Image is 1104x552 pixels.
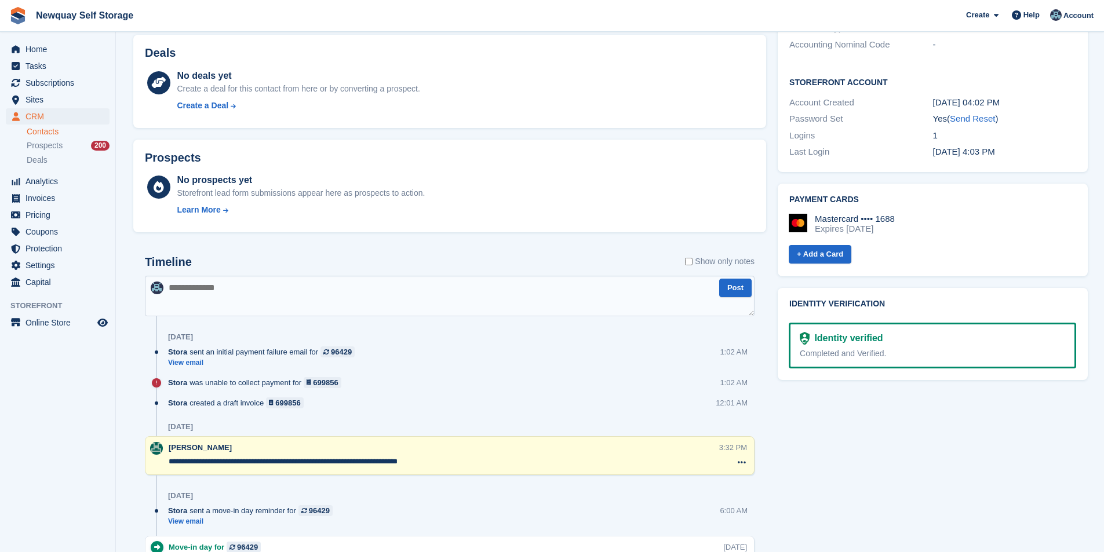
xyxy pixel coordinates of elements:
span: Account [1063,10,1094,21]
a: 96429 [320,346,355,357]
div: Expires [DATE] [815,224,895,234]
div: was unable to collect payment for [168,377,347,388]
a: Contacts [27,126,110,137]
div: No deals yet [177,69,420,83]
span: Settings [25,257,95,273]
div: 200 [91,141,110,151]
span: Subscriptions [25,75,95,91]
div: - [933,38,1076,52]
div: Last Login [789,145,932,159]
div: sent an initial payment failure email for [168,346,360,357]
div: Create a deal for this contact from here or by converting a prospect. [177,83,420,95]
div: Logins [789,129,932,142]
span: Stora [168,397,187,408]
span: ( ) [947,114,998,123]
span: Analytics [25,173,95,189]
div: Storefront lead form submissions appear here as prospects to action. [177,187,425,199]
span: Invoices [25,190,95,206]
a: menu [6,92,110,108]
div: Create a Deal [177,100,228,112]
a: menu [6,224,110,240]
div: 96429 [309,505,330,516]
a: menu [6,190,110,206]
span: Create [966,9,989,21]
div: 1 [933,129,1076,142]
div: created a draft invoice [168,397,309,408]
h2: Identity verification [789,299,1076,309]
a: menu [6,108,110,125]
img: Identity Verification Ready [800,332,810,345]
a: menu [6,173,110,189]
span: Capital [25,274,95,290]
div: Completed and Verified. [800,348,1065,360]
div: 6:00 AM [720,505,748,516]
div: [DATE] 04:02 PM [933,96,1076,109]
a: menu [6,240,110,257]
div: Yes [933,112,1076,126]
div: Account Created [789,96,932,109]
div: sent a move-in day reminder for [168,505,338,516]
div: 1:02 AM [720,377,748,388]
div: 1:02 AM [720,346,748,357]
button: Post [719,279,752,298]
h2: Payment cards [789,195,1076,204]
span: Coupons [25,224,95,240]
div: Mastercard •••• 1688 [815,214,895,224]
span: Prospects [27,140,63,151]
span: Stora [168,505,187,516]
div: 699856 [275,397,300,408]
div: [DATE] [168,332,193,342]
span: Storefront [10,300,115,312]
span: Protection [25,240,95,257]
a: 96429 [298,505,333,516]
a: 699856 [304,377,341,388]
span: Sites [25,92,95,108]
h2: Deals [145,46,176,60]
div: Learn More [177,204,220,216]
span: Online Store [25,315,95,331]
a: + Add a Card [789,245,851,264]
span: Stora [168,346,187,357]
a: menu [6,207,110,223]
div: 96429 [331,346,352,357]
img: Colette Pearce [1050,9,1062,21]
div: No prospects yet [177,173,425,187]
a: Learn More [177,204,425,216]
span: Deals [27,155,48,166]
input: Show only notes [685,255,693,268]
a: menu [6,315,110,331]
span: [PERSON_NAME] [169,443,232,452]
img: JON [150,442,163,455]
div: 699856 [313,377,338,388]
div: 12:01 AM [716,397,748,408]
div: Password Set [789,112,932,126]
a: Newquay Self Storage [31,6,138,25]
a: menu [6,257,110,273]
a: menu [6,41,110,57]
time: 2025-07-19 15:03:49 UTC [933,147,995,156]
h2: Prospects [145,151,201,164]
a: View email [168,358,360,368]
span: Tasks [25,58,95,74]
div: Identity verified [810,331,883,345]
img: Mastercard Logo [789,214,807,232]
a: menu [6,75,110,91]
h2: Storefront Account [789,76,1076,87]
a: Preview store [96,316,110,330]
div: [DATE] [168,491,193,500]
span: Stora [168,377,187,388]
h2: Timeline [145,255,192,269]
a: menu [6,274,110,290]
a: Deals [27,154,110,166]
label: Show only notes [685,255,755,268]
a: Prospects 200 [27,140,110,152]
div: 3:32 PM [719,442,747,453]
a: Create a Deal [177,100,420,112]
span: Help [1023,9,1040,21]
a: View email [168,517,338,527]
span: Pricing [25,207,95,223]
span: CRM [25,108,95,125]
div: [DATE] [168,422,193,432]
a: menu [6,58,110,74]
a: 699856 [266,397,304,408]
